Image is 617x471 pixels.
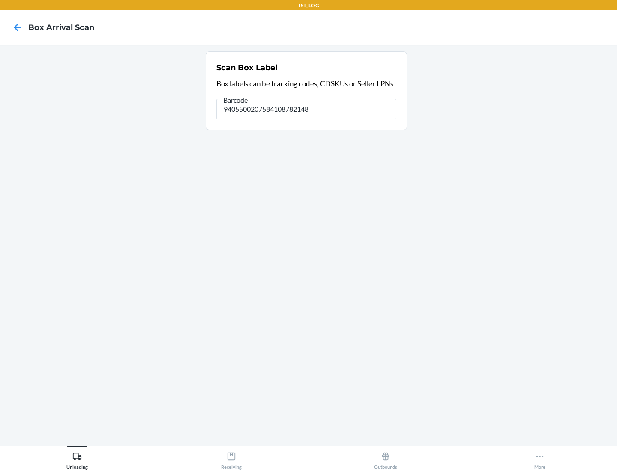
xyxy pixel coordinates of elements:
[216,99,396,119] input: Barcode
[374,448,397,470] div: Outbounds
[216,62,277,73] h2: Scan Box Label
[154,446,308,470] button: Receiving
[221,448,242,470] div: Receiving
[308,446,463,470] button: Outbounds
[222,96,249,104] span: Barcode
[28,22,94,33] h4: Box Arrival Scan
[66,448,88,470] div: Unloading
[216,78,396,89] p: Box labels can be tracking codes, CDSKUs or Seller LPNs
[463,446,617,470] button: More
[534,448,545,470] div: More
[298,2,319,9] p: TST_LOG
